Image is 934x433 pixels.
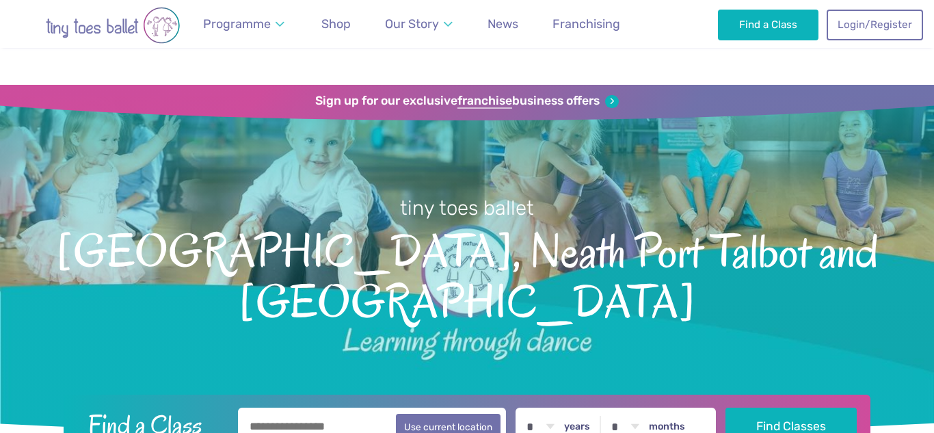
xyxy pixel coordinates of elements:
label: years [564,421,590,433]
a: Shop [315,9,357,40]
a: Our Story [379,9,459,40]
small: tiny toes ballet [400,196,534,220]
a: Login/Register [827,10,922,40]
span: Franchising [552,16,620,31]
span: Programme [203,16,271,31]
img: tiny toes ballet [17,7,209,44]
a: Franchising [546,9,626,40]
a: Sign up for our exclusivefranchisebusiness offers [315,94,618,109]
span: [GEOGRAPHIC_DATA], Neath Port Talbot and [GEOGRAPHIC_DATA] [24,222,910,328]
span: News [488,16,518,31]
span: Shop [321,16,351,31]
strong: franchise [457,94,512,109]
label: months [649,421,685,433]
a: Find a Class [718,10,818,40]
span: Our Story [385,16,439,31]
a: News [481,9,524,40]
a: Programme [197,9,291,40]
